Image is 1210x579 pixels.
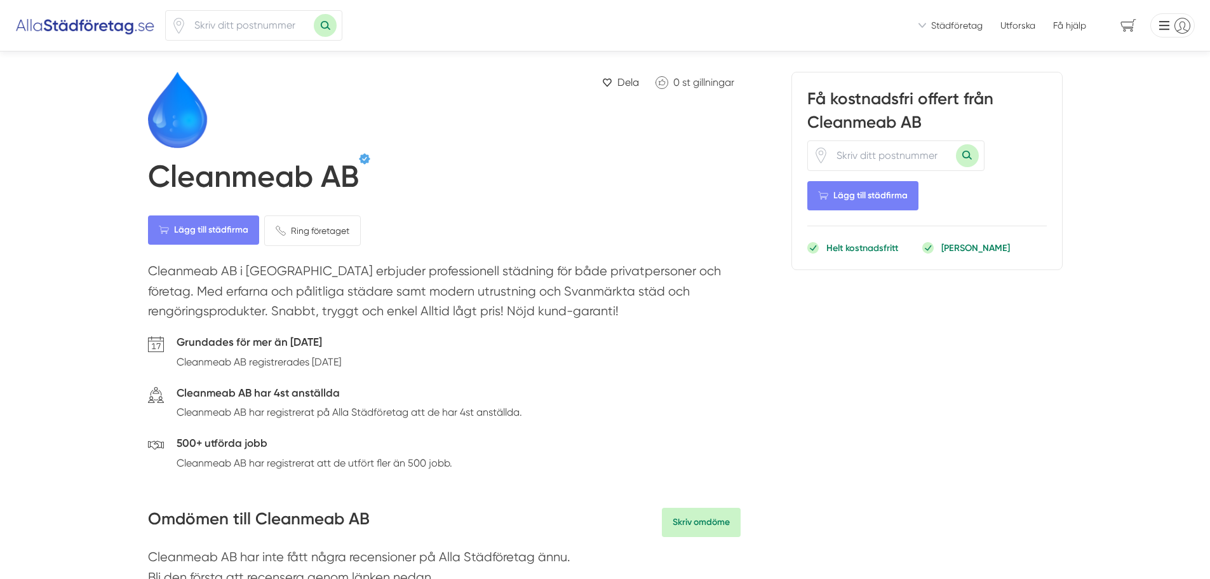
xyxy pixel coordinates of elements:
[177,354,341,370] p: Cleanmeab AB registrerades [DATE]
[1000,19,1035,32] a: Utforska
[187,11,314,40] input: Skriv ditt postnummer
[148,508,370,537] h3: Omdömen till Cleanmeab AB
[956,144,979,167] button: Sök med postnummer
[829,141,956,170] input: Skriv ditt postnummer
[171,18,187,34] svg: Pin / Karta
[291,224,349,238] span: Ring företaget
[314,14,337,37] button: Sök med postnummer
[177,435,452,455] h5: 500+ utförda jobb
[148,261,741,327] p: Cleanmeab AB i [GEOGRAPHIC_DATA] erbjuder professionell städning för både privatpersoner och före...
[673,76,680,88] span: 0
[807,88,1047,140] h3: Få kostnadsfri offert från Cleanmeab AB
[649,72,741,93] a: Klicka för att gilla Cleanmeab AB
[1053,19,1086,32] span: Få hjälp
[617,74,639,90] span: Dela
[177,334,341,354] h5: Grundades för mer än [DATE]
[148,158,359,200] h1: Cleanmeab AB
[682,76,734,88] span: st gillningar
[171,18,187,34] span: Klicka för att använda din position.
[826,242,898,254] p: Helt kostnadsfritt
[359,153,370,165] span: Verifierat av Nasim
[177,455,452,471] p: Cleanmeab AB har registrerat att de utfört fler än 500 jobb.
[177,385,522,405] h5: Cleanmeab AB har 4st anställda
[662,508,741,537] a: Skriv omdöme
[813,147,829,163] span: Klicka för att använda din position.
[813,147,829,163] svg: Pin / Karta
[941,242,1010,254] p: [PERSON_NAME]
[1112,15,1145,37] span: navigation-cart
[148,215,259,245] : Lägg till städfirma
[148,72,288,148] img: Cleanmeab AB logotyp
[264,215,361,246] a: Ring företaget
[15,15,155,36] img: Alla Städföretag
[597,72,644,93] a: Dela
[807,181,918,210] : Lägg till städfirma
[177,404,522,420] p: Cleanmeab AB har registrerat på Alla Städföretag att de har 4st anställda.
[931,19,983,32] span: Städföretag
